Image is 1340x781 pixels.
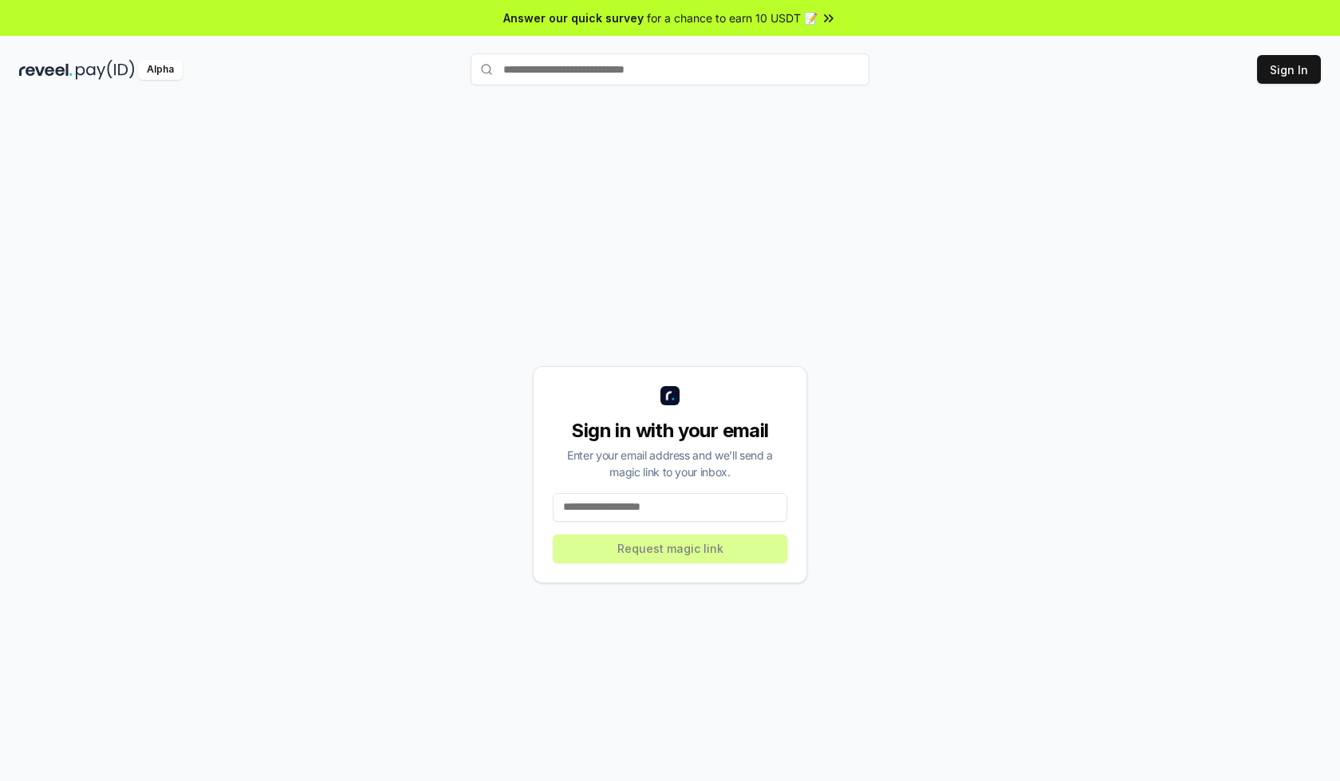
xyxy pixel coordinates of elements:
[647,10,818,26] span: for a chance to earn 10 USDT 📝
[138,60,183,80] div: Alpha
[660,386,680,405] img: logo_small
[553,418,787,444] div: Sign in with your email
[19,60,73,80] img: reveel_dark
[1257,55,1321,84] button: Sign In
[503,10,644,26] span: Answer our quick survey
[553,447,787,480] div: Enter your email address and we’ll send a magic link to your inbox.
[76,60,135,80] img: pay_id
